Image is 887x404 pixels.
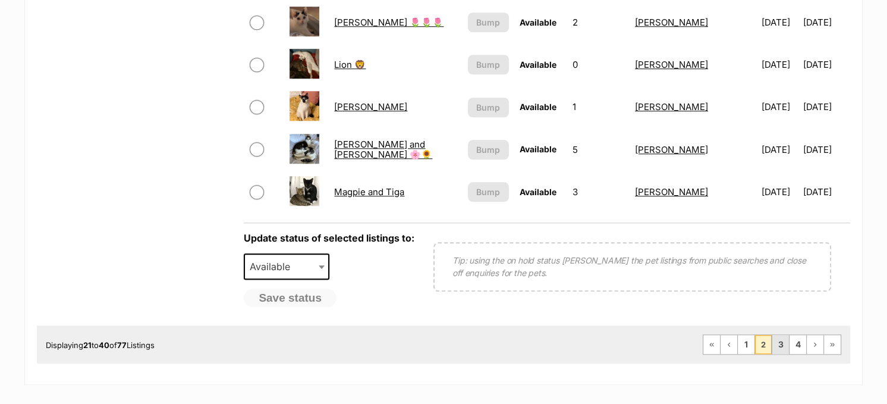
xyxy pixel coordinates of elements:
[476,186,500,198] span: Bump
[452,254,812,279] p: Tip: using the on hold status [PERSON_NAME] the pet listings from public searches and close off e...
[803,86,849,127] td: [DATE]
[803,171,849,212] td: [DATE]
[520,187,556,197] span: Available
[334,101,407,112] a: [PERSON_NAME]
[290,134,319,164] img: Lottie and Tilly 🌸🌻
[567,44,629,85] td: 0
[245,258,302,275] span: Available
[46,340,155,350] span: Displaying to of Listings
[756,171,802,212] td: [DATE]
[334,17,443,28] a: [PERSON_NAME] 🌷🌷🌷
[756,129,802,170] td: [DATE]
[99,340,109,350] strong: 40
[468,55,509,74] button: Bump
[790,335,806,354] a: Page 4
[803,44,849,85] td: [DATE]
[756,86,802,127] td: [DATE]
[290,91,319,121] img: Lottie
[468,98,509,117] button: Bump
[635,59,708,70] a: [PERSON_NAME]
[520,102,556,112] span: Available
[635,144,708,155] a: [PERSON_NAME]
[334,186,404,198] a: Magpie and Tiga
[117,340,127,350] strong: 77
[244,289,336,308] button: Save status
[520,17,556,27] span: Available
[567,171,629,212] td: 3
[334,139,432,160] a: [PERSON_NAME] and [PERSON_NAME] 🌸🌻
[567,86,629,127] td: 1
[756,2,802,43] td: [DATE]
[290,49,319,79] img: Lion 🦁
[83,340,92,350] strong: 21
[290,176,319,206] img: Magpie and Tiga
[476,101,500,114] span: Bump
[703,334,841,355] nav: Pagination
[703,335,720,354] a: First page
[635,17,708,28] a: [PERSON_NAME]
[468,140,509,159] button: Bump
[738,335,754,354] a: Page 1
[803,129,849,170] td: [DATE]
[803,2,849,43] td: [DATE]
[772,335,789,354] a: Page 3
[476,58,500,71] span: Bump
[520,59,556,70] span: Available
[567,129,629,170] td: 5
[824,335,841,354] a: Last page
[635,186,708,198] a: [PERSON_NAME]
[567,2,629,43] td: 2
[476,143,500,156] span: Bump
[476,16,500,29] span: Bump
[756,44,802,85] td: [DATE]
[468,12,509,32] button: Bump
[635,101,708,112] a: [PERSON_NAME]
[244,232,414,244] label: Update status of selected listings to:
[520,144,556,154] span: Available
[334,59,366,70] a: Lion 🦁
[755,335,772,354] span: Page 2
[244,253,329,280] span: Available
[807,335,823,354] a: Next page
[721,335,737,354] a: Previous page
[468,182,509,202] button: Bump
